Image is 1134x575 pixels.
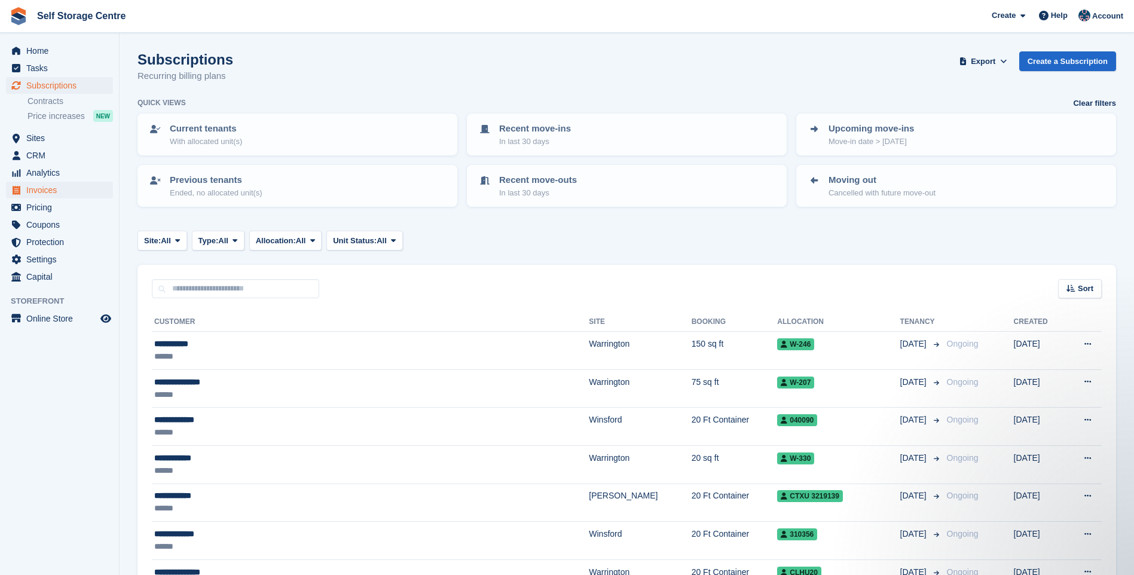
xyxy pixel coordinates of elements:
a: Clear filters [1073,97,1116,109]
th: Site [589,313,691,332]
p: Recent move-ins [499,122,571,136]
p: Previous tenants [170,173,262,187]
span: [DATE] [900,528,929,540]
p: Current tenants [170,122,242,136]
td: Winsford [589,522,691,560]
a: Previous tenants Ended, no allocated unit(s) [139,166,456,206]
span: 310356 [777,528,817,540]
span: All [218,235,228,247]
a: Contracts [27,96,113,107]
span: Price increases [27,111,85,122]
span: [DATE] [900,376,929,389]
span: Export [971,56,995,68]
a: Create a Subscription [1019,51,1116,71]
td: 20 Ft Container [692,484,778,522]
th: Tenancy [900,313,942,332]
span: Ongoing [947,339,979,348]
span: Coupons [26,216,98,233]
a: menu [6,199,113,216]
td: 20 Ft Container [692,522,778,560]
a: Upcoming move-ins Move-in date > [DATE] [797,115,1115,154]
button: Type: All [192,231,244,250]
button: Site: All [137,231,187,250]
span: [DATE] [900,452,929,464]
a: menu [6,268,113,285]
td: 75 sq ft [692,369,778,408]
a: Current tenants With allocated unit(s) [139,115,456,154]
button: Unit Status: All [326,231,402,250]
p: In last 30 days [499,187,577,199]
a: menu [6,251,113,268]
span: Account [1092,10,1123,22]
td: 20 Ft Container [692,408,778,446]
h1: Subscriptions [137,51,233,68]
span: Pricing [26,199,98,216]
td: Winsford [589,408,691,446]
th: Allocation [777,313,900,332]
span: Analytics [26,164,98,181]
span: Ongoing [947,529,979,539]
a: menu [6,130,113,146]
span: All [296,235,306,247]
td: [DATE] [1014,522,1065,560]
a: menu [6,234,113,250]
td: [DATE] [1014,445,1065,484]
td: [DATE] [1014,332,1065,370]
td: 20 sq ft [692,445,778,484]
a: Recent move-outs In last 30 days [468,166,785,206]
img: stora-icon-8386f47178a22dfd0bd8f6a31ec36ba5ce8667c1dd55bd0f319d3a0aa187defe.svg [10,7,27,25]
p: Cancelled with future move-out [829,187,936,199]
p: Ended, no allocated unit(s) [170,187,262,199]
span: Subscriptions [26,77,98,94]
a: Moving out Cancelled with future move-out [797,166,1115,206]
a: menu [6,182,113,198]
a: menu [6,77,113,94]
p: With allocated unit(s) [170,136,242,148]
span: Allocation: [256,235,296,247]
span: CRM [26,147,98,164]
span: [DATE] [900,490,929,502]
span: Online Store [26,310,98,327]
span: W-207 [777,377,814,389]
span: Ongoing [947,415,979,424]
p: Moving out [829,173,936,187]
span: All [377,235,387,247]
div: NEW [93,110,113,122]
span: Type: [198,235,219,247]
a: menu [6,60,113,77]
span: Create [992,10,1016,22]
h6: Quick views [137,97,186,108]
span: [DATE] [900,414,929,426]
a: Price increases NEW [27,109,113,123]
th: Booking [692,313,778,332]
span: Unit Status: [333,235,377,247]
span: CTXU 3219139 [777,490,843,502]
span: All [161,235,171,247]
a: Self Storage Centre [32,6,130,26]
a: menu [6,164,113,181]
span: Protection [26,234,98,250]
span: [DATE] [900,338,929,350]
span: Ongoing [947,491,979,500]
a: menu [6,216,113,233]
a: menu [6,310,113,327]
td: Warrington [589,369,691,408]
span: Settings [26,251,98,268]
span: Site: [144,235,161,247]
span: Help [1051,10,1068,22]
p: In last 30 days [499,136,571,148]
a: menu [6,147,113,164]
span: W-330 [777,452,814,464]
span: Storefront [11,295,119,307]
th: Customer [152,313,589,332]
span: 040090 [777,414,817,426]
td: [DATE] [1014,484,1065,522]
p: Recent move-outs [499,173,577,187]
p: Move-in date > [DATE] [829,136,914,148]
td: [PERSON_NAME] [589,484,691,522]
span: Ongoing [947,453,979,463]
img: Clair Cole [1078,10,1090,22]
button: Allocation: All [249,231,322,250]
span: Home [26,42,98,59]
span: Invoices [26,182,98,198]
